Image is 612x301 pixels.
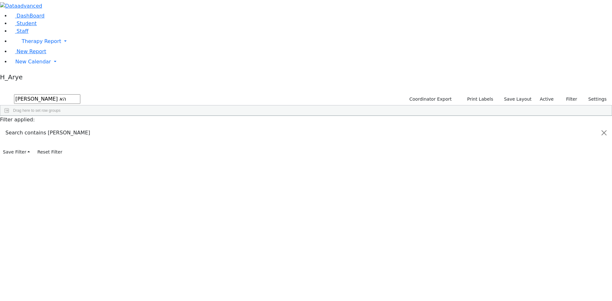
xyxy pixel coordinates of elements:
button: Close [596,124,612,142]
input: Search [14,94,80,104]
a: New Calendar [10,55,612,68]
button: Print Labels [460,94,496,104]
span: Therapy Report [22,38,61,44]
a: New Report [10,48,46,54]
span: Drag here to set row groups [13,108,61,113]
button: Coordinator Export [405,94,455,104]
span: New Calendar [15,59,51,65]
button: Filter [558,94,580,104]
a: Staff [10,28,28,34]
button: Reset Filter [34,147,65,157]
span: New Report [17,48,46,54]
span: Student [17,20,37,26]
label: Active [537,94,557,104]
a: DashBoard [10,13,45,19]
a: Student [10,20,37,26]
button: Settings [580,94,609,104]
button: Save Layout [501,94,534,104]
a: Therapy Report [10,35,612,48]
span: DashBoard [17,13,45,19]
span: Staff [17,28,28,34]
